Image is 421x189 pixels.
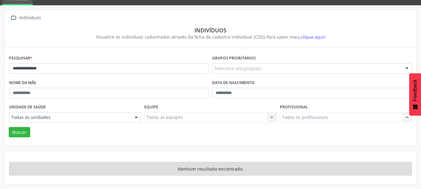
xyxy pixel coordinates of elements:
div: Indivíduos [18,13,42,22]
label: Pesquisar [9,54,32,63]
i: Para saber mais, [266,34,325,40]
label: Profissional [280,102,308,112]
a:  Indivíduos [9,13,42,22]
button: Buscar [9,127,30,138]
span: Todas as unidades [11,114,128,120]
span: Selecione o(s) grupo(s) [214,65,261,72]
label: Unidade de saúde [9,102,46,112]
span: clique aqui! [300,34,325,40]
div: Nenhum resultado encontrado. [9,162,412,176]
label: Equipe [144,102,158,112]
label: Grupos prioritários [212,54,256,63]
i:  [9,13,18,22]
div: Indivíduos [13,27,408,34]
span: Feedback [412,79,418,101]
label: Data de nascimento [212,78,255,88]
div: Visualize os indivíduos cadastrados através da ficha de cadastro individual (CDS). [13,34,408,40]
button: Feedback - Mostrar pesquisa [409,73,421,116]
label: Nome da mãe [9,78,36,88]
